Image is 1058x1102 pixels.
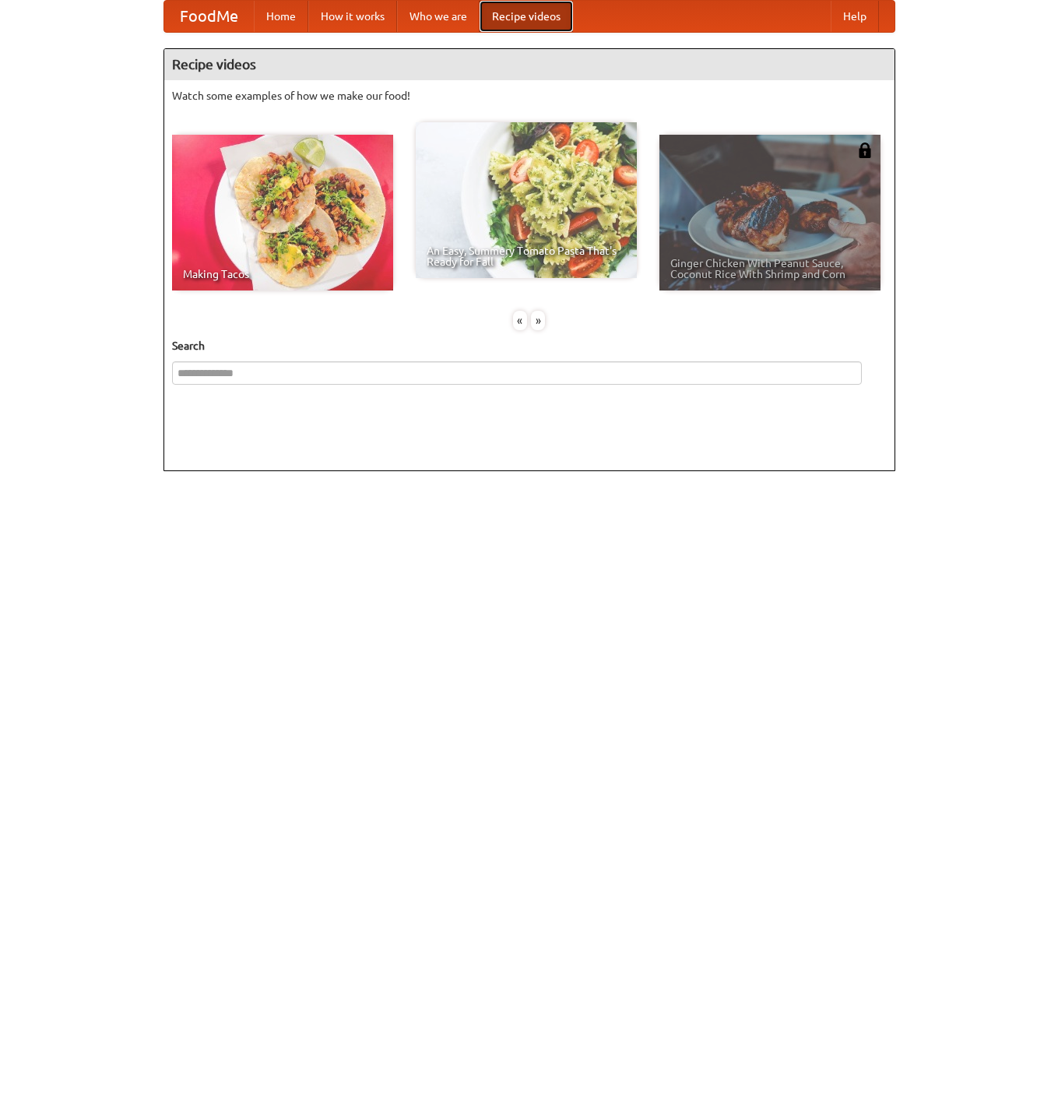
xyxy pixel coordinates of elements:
div: » [531,311,545,330]
a: FoodMe [164,1,254,32]
a: Making Tacos [172,135,393,290]
div: « [513,311,527,330]
p: Watch some examples of how we make our food! [172,88,887,104]
a: An Easy, Summery Tomato Pasta That's Ready for Fall [416,122,637,278]
img: 483408.png [857,143,873,158]
a: Who we are [397,1,480,32]
span: An Easy, Summery Tomato Pasta That's Ready for Fall [427,245,626,267]
h5: Search [172,338,887,354]
a: Help [831,1,879,32]
a: Recipe videos [480,1,573,32]
a: How it works [308,1,397,32]
h4: Recipe videos [164,49,895,80]
span: Making Tacos [183,269,382,280]
a: Home [254,1,308,32]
